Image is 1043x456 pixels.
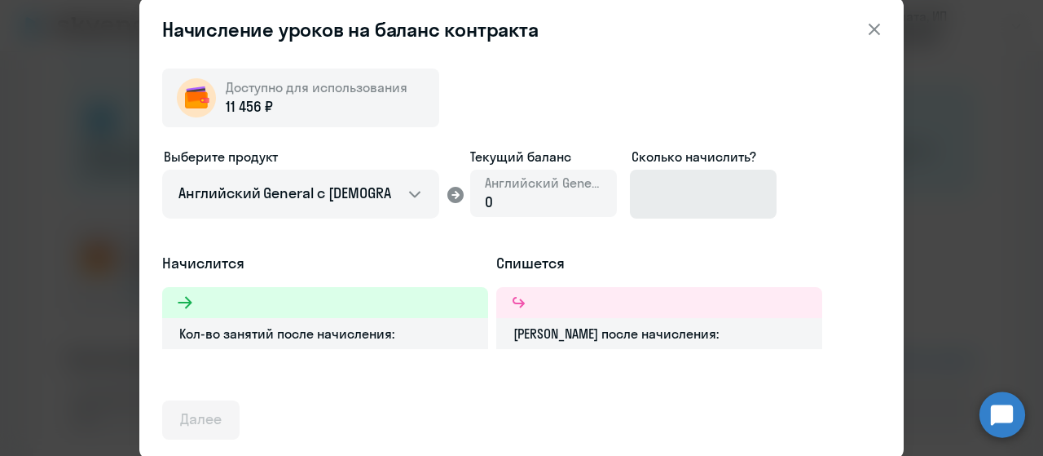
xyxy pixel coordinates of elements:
[162,401,240,440] button: Далее
[177,78,216,117] img: wallet-circle.png
[226,79,407,95] span: Доступно для использования
[180,409,222,430] div: Далее
[164,148,278,165] span: Выберите продукт
[485,193,493,211] span: 0
[632,148,756,165] span: Сколько начислить?
[496,253,822,274] h5: Спишется
[226,96,273,117] span: 11 456 ₽
[485,174,602,192] span: Английский General
[162,318,488,349] div: Кол-во занятий после начисления:
[470,147,617,166] span: Текущий баланс
[496,318,822,349] div: [PERSON_NAME] после начисления:
[162,253,488,274] h5: Начислится
[139,16,904,42] header: Начисление уроков на баланс контракта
